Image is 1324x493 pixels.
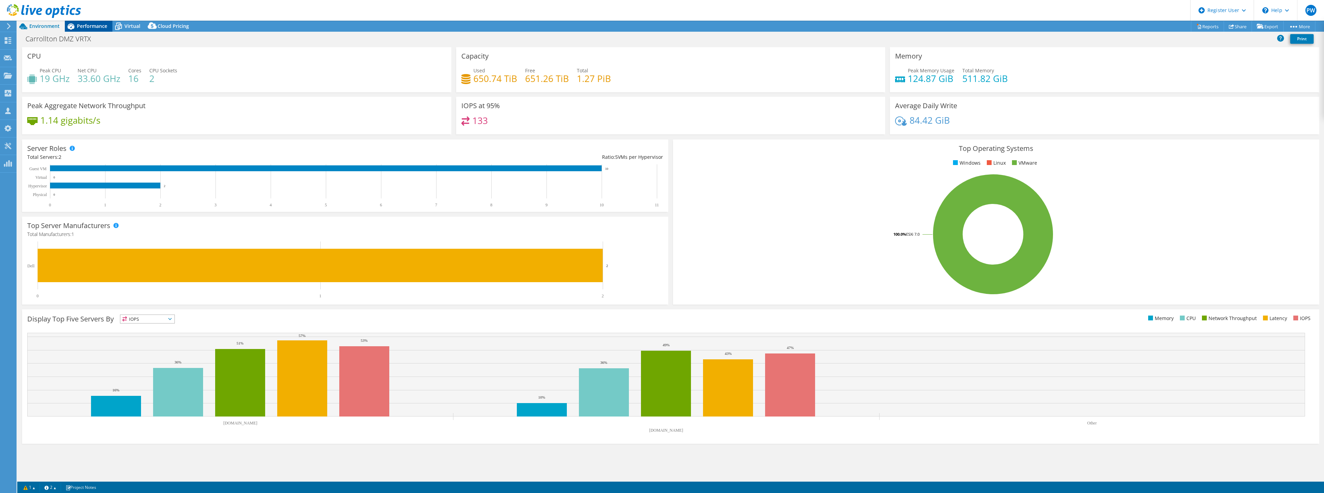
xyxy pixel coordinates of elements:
text: Hypervisor [28,184,47,188]
text: 2 [164,184,165,188]
h4: 651.26 TiB [525,75,569,82]
li: Latency [1261,315,1287,322]
svg: \n [1262,7,1268,13]
text: 9 [545,203,548,207]
a: 2 [40,483,61,492]
span: Performance [77,23,107,29]
text: 8 [490,203,492,207]
span: Cores [128,67,141,74]
text: [DOMAIN_NAME] [649,428,683,433]
li: Linux [985,159,1006,167]
div: Total Servers: [27,153,345,161]
text: 51% [237,341,243,345]
h4: 84.42 GiB [910,116,950,124]
h4: Total Manufacturers: [27,230,663,238]
text: 10 [605,167,609,171]
h3: Average Daily Write [895,102,957,110]
text: 1 [319,294,321,298]
text: Guest VM [29,166,47,171]
text: 57% [299,333,305,338]
text: 36% [600,360,607,364]
h4: 1.27 PiB [577,75,611,82]
text: 7 [435,203,437,207]
h3: Capacity [461,52,489,60]
h3: IOPS at 95% [461,102,500,110]
text: 53% [361,338,368,342]
text: 36% [174,360,181,364]
span: Total [577,67,588,74]
span: PW [1305,5,1316,16]
span: Free [525,67,535,74]
h1: Carrollton DMZ VRTX [22,35,102,43]
h4: 33.60 GHz [78,75,120,82]
text: 49% [663,343,670,347]
h4: 133 [472,117,488,124]
a: Print [1290,34,1314,44]
span: Peak CPU [40,67,61,74]
h4: 650.74 TiB [473,75,517,82]
span: Virtual [124,23,140,29]
a: Share [1224,21,1252,32]
h3: Memory [895,52,922,60]
text: 10% [538,395,545,399]
text: 11 [655,203,659,207]
text: 3 [214,203,217,207]
h3: Peak Aggregate Network Throughput [27,102,146,110]
span: Used [473,67,485,74]
text: 2 [602,294,604,298]
span: Peak Memory Usage [908,67,954,74]
text: Virtual [36,175,47,180]
text: Other [1087,421,1096,425]
tspan: 100.0% [893,232,906,237]
li: VMware [1010,159,1037,167]
text: 47% [787,346,794,350]
h4: 16 [128,75,141,82]
span: 2 [59,154,61,160]
text: 4 [270,203,272,207]
text: 10 [600,203,604,207]
a: Project Notes [61,483,101,492]
span: Total Memory [962,67,994,74]
text: 2 [159,203,161,207]
text: 43% [725,351,732,356]
text: 2 [606,264,608,268]
text: 0 [53,193,55,196]
a: Export [1252,21,1284,32]
li: Network Throughput [1200,315,1257,322]
h4: 19 GHz [40,75,70,82]
span: Environment [29,23,60,29]
text: 0 [37,294,39,298]
h3: Top Operating Systems [678,145,1314,152]
h4: 1.14 gigabits/s [40,116,100,124]
text: [DOMAIN_NAME] [223,421,258,425]
h4: 511.82 GiB [962,75,1008,82]
span: 5 [615,154,618,160]
text: 5 [325,203,327,207]
a: Reports [1191,21,1224,32]
span: IOPS [120,315,174,323]
text: Physical [33,192,47,197]
h3: Top Server Manufacturers [27,222,110,229]
h4: 124.87 GiB [908,75,954,82]
span: Cloud Pricing [158,23,189,29]
div: Ratio: VMs per Hypervisor [345,153,663,161]
span: Net CPU [78,67,97,74]
li: IOPS [1292,315,1311,322]
tspan: ESXi 7.0 [906,232,920,237]
text: 6 [380,203,382,207]
h4: 2 [149,75,177,82]
a: More [1283,21,1315,32]
span: CPU Sockets [149,67,177,74]
h3: CPU [27,52,41,60]
text: 0 [49,203,51,207]
li: Memory [1146,315,1174,322]
h3: Server Roles [27,145,67,152]
text: 16% [112,388,119,392]
text: Dell [27,264,34,268]
li: Windows [951,159,981,167]
li: CPU [1178,315,1196,322]
span: 1 [71,231,74,237]
text: 0 [53,176,55,179]
text: 1 [104,203,106,207]
a: 1 [19,483,40,492]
